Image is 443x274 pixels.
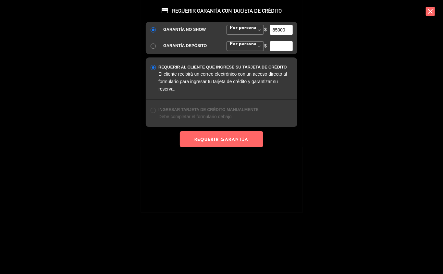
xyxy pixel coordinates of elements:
div: Debe completar el formulario debajo [158,113,292,120]
span: Por persona [228,42,257,46]
span: Por persona [228,25,257,30]
div: GARANTÍA NO SHOW [163,26,216,33]
div: El cliente recibirá un correo electrónico con un acceso directo al formulario para ingresar tu ta... [158,70,292,93]
div: REQUERIR AL CLIENTE QUE INGRESE SU TARJETA DE CRÉDITO [158,64,292,71]
div: GARANTÍA DEPÓSITO [163,43,216,49]
span: REQUERIR GARANTÍA CON TARJETA DE CRÉDITO [146,7,297,15]
i: credit_card [161,7,169,15]
button: REQUERIR GARANTÍA [180,131,263,147]
span: $ [264,42,267,50]
div: INGRESAR TARJETA DE CRÉDITO MANUALMENTE [158,106,292,113]
i: close [426,7,435,16]
span: $ [264,26,267,33]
